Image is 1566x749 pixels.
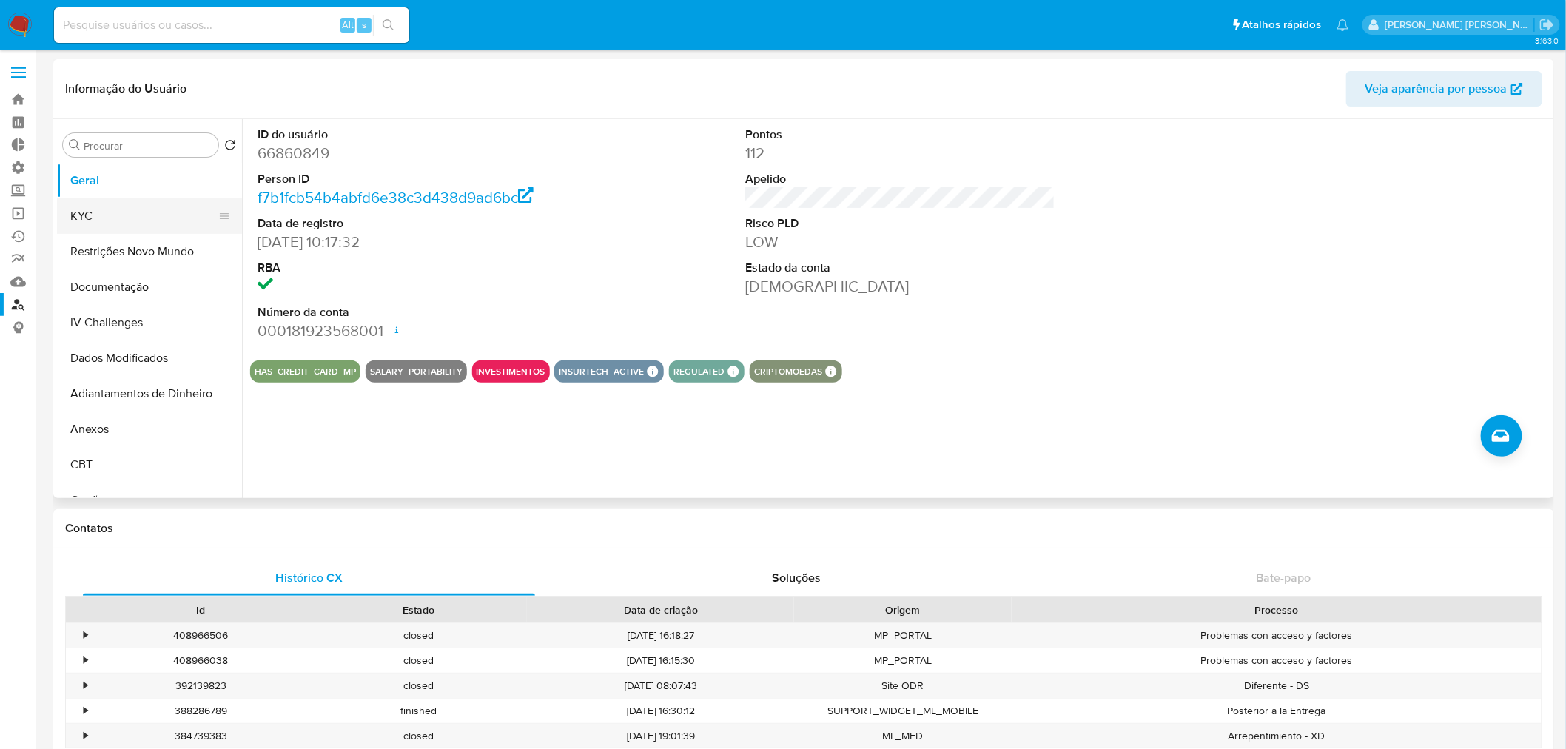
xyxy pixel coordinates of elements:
dt: Número da conta [258,304,568,320]
div: • [84,628,87,642]
div: 408966506 [92,623,309,648]
button: search-icon [373,15,403,36]
div: 388286789 [92,699,309,723]
h1: Informação do Usuário [65,81,186,96]
span: Alt [342,18,354,32]
div: [DATE] 19:01:39 [527,724,794,748]
div: Id [102,602,299,617]
button: CBT [57,447,242,483]
div: Arrepentimiento - XD [1012,724,1542,748]
div: Diferente - DS [1012,674,1542,698]
dt: Person ID [258,171,568,187]
p: sabrina.lima@mercadopago.com.br [1385,18,1535,32]
div: 392139823 [92,674,309,698]
dt: Estado da conta [745,260,1055,276]
button: Procurar [69,139,81,151]
div: • [84,679,87,693]
dt: Data de registro [258,215,568,232]
button: Geral [57,163,242,198]
div: finished [309,699,527,723]
span: Veja aparência por pessoa [1365,71,1508,107]
div: Origem [804,602,1001,617]
div: Processo [1022,602,1531,617]
div: Problemas con acceso y factores [1012,648,1542,673]
div: Posterior a la Entrega [1012,699,1542,723]
button: Cartões [57,483,242,518]
div: • [84,654,87,668]
div: [DATE] 16:15:30 [527,648,794,673]
h1: Contatos [65,521,1542,536]
div: • [84,729,87,743]
dt: RBA [258,260,568,276]
div: Problemas con acceso y factores [1012,623,1542,648]
dd: 66860849 [258,143,568,164]
dd: [DEMOGRAPHIC_DATA] [745,276,1055,297]
div: [DATE] 16:18:27 [527,623,794,648]
div: Estado [320,602,517,617]
div: MP_PORTAL [794,648,1012,673]
dt: ID do usuário [258,127,568,143]
div: ML_MED [794,724,1012,748]
div: Site ODR [794,674,1012,698]
div: • [84,704,87,718]
div: SUPPORT_WIDGET_ML_MOBILE [794,699,1012,723]
dt: Apelido [745,171,1055,187]
button: Adiantamentos de Dinheiro [57,376,242,412]
span: Soluções [772,569,821,586]
div: [DATE] 16:30:12 [527,699,794,723]
a: Notificações [1337,19,1349,31]
button: Retornar ao pedido padrão [224,139,236,155]
span: Histórico CX [275,569,343,586]
dd: [DATE] 10:17:32 [258,232,568,252]
div: 408966038 [92,648,309,673]
button: KYC [57,198,230,234]
input: Procurar [84,139,212,152]
div: closed [309,724,527,748]
a: f7b1fcb54b4abfd6e38c3d438d9ad6bc [258,187,534,208]
div: [DATE] 08:07:43 [527,674,794,698]
div: closed [309,648,527,673]
div: closed [309,674,527,698]
dd: 000181923568001 [258,320,568,341]
div: Data de criação [537,602,784,617]
a: Sair [1539,17,1555,33]
button: Anexos [57,412,242,447]
span: Bate-papo [1257,569,1311,586]
button: IV Challenges [57,305,242,340]
span: s [362,18,366,32]
button: Restrições Novo Mundo [57,234,242,269]
dd: 112 [745,143,1055,164]
button: Dados Modificados [57,340,242,376]
dt: Pontos [745,127,1055,143]
div: MP_PORTAL [794,623,1012,648]
button: Veja aparência por pessoa [1346,71,1542,107]
dt: Risco PLD [745,215,1055,232]
dd: LOW [745,232,1055,252]
div: 384739383 [92,724,309,748]
input: Pesquise usuários ou casos... [54,16,409,35]
div: closed [309,623,527,648]
button: Documentação [57,269,242,305]
span: Atalhos rápidos [1243,17,1322,33]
